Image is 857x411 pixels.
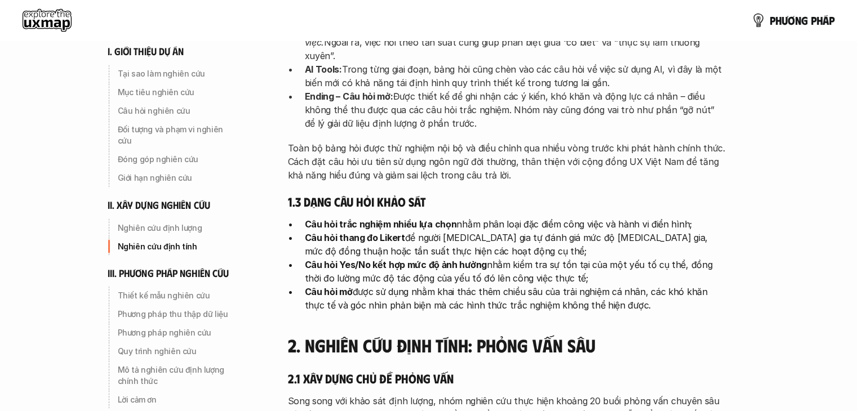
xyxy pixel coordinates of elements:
[118,68,238,79] p: Tại sao làm nghiên cứu
[118,222,238,233] p: Nghiên cứu định lượng
[795,14,801,26] span: n
[288,193,727,209] h5: 1.3 Dạng câu hỏi khảo sát
[305,284,727,311] p: được sử dụng nhằm khai thác thêm chiều sâu của trải nghiệm cá nhân, các khó khăn thực tế và góc n...
[108,342,243,360] a: Quy trình nghiên cứu
[829,14,834,26] span: p
[752,9,834,32] a: phươngpháp
[108,305,243,323] a: Phương pháp thu thập dữ liệu
[118,154,238,165] p: Đóng góp nghiên cứu
[118,289,238,301] p: Thiết kế mẫu nghiên cứu
[811,14,816,26] span: p
[305,23,721,48] em: tần suất làm công việc.
[108,237,243,255] a: Nghiên cứu định tính
[118,308,238,319] p: Phương pháp thu thập dữ liệu
[788,14,795,26] span: ơ
[770,14,775,26] span: p
[816,14,823,26] span: h
[118,172,238,184] p: Giới hạn nghiên cứu
[118,105,238,117] p: Câu hỏi nghiên cứu
[118,345,238,356] p: Quy trình nghiên cứu
[305,230,727,257] p: để người [MEDICAL_DATA] gia tự đánh giá mức độ [MEDICAL_DATA] gia, mức độ đồng thuận hoặc tần suấ...
[108,360,243,390] a: Mô tả nghiên cứu định lượng chính thức
[305,90,727,130] p: Được thiết kế để ghi nhận các ý kiến, khó khăn và động lực cá nhân – điều không thể thu được qua ...
[305,285,353,297] strong: Câu hỏi mở
[775,14,781,26] span: h
[108,169,243,187] a: Giới hạn nghiên cứu
[108,150,243,168] a: Đóng góp nghiên cứu
[108,102,243,120] a: Câu hỏi nghiên cứu
[118,364,238,386] p: Mô tả nghiên cứu định lượng chính thức
[305,64,342,75] strong: AI Tools:
[108,390,243,408] a: Lời cảm ơn
[305,258,487,270] strong: Câu hỏi Yes/No kết hợp mức độ ảnh hưởng
[801,14,808,26] span: g
[305,257,727,284] p: nhằm kiểm tra sự tồn tại của một yếu tố cụ thể, đồng thời đo lường mức độ tác động của yếu tố đó ...
[108,218,243,236] a: Nghiên cứu định lượng
[288,334,727,355] h4: 2. Nghiên cứu định tính: Phỏng vấn sâu
[305,217,727,230] p: nhằm phân loại đặc điểm công việc và hành vi điển hình;
[118,240,238,252] p: Nghiên cứu định tính
[108,266,229,279] h6: iii. phương pháp nghiên cứu
[288,370,727,386] h5: 2.1 Xây dựng chủ đề phỏng vấn
[108,83,243,101] a: Mục tiêu nghiên cứu
[288,141,727,182] p: Toàn bộ bảng hỏi được thử nghiệm nội bộ và điều chỉnh qua nhiều vòng trước khi phát hành chính th...
[305,62,727,90] p: Trong từng giai đoạn, bảng hỏi cũng chèn vào các câu hỏi về việc sử dụng AI, vì đây là một biến m...
[305,231,405,243] strong: Câu hỏi thang đo Likert
[108,323,243,341] a: Phương pháp nghiên cứu
[108,286,243,304] a: Thiết kế mẫu nghiên cứu
[305,218,457,229] strong: Câu hỏi trắc nghiệm nhiều lựa chọn
[108,120,243,150] a: Đối tượng và phạm vi nghiên cứu
[108,45,184,58] h6: i. giới thiệu dự án
[118,87,238,98] p: Mục tiêu nghiên cứu
[781,14,788,26] span: ư
[118,327,238,338] p: Phương pháp nghiên cứu
[108,65,243,83] a: Tại sao làm nghiên cứu
[305,91,393,102] strong: Ending – Câu hỏi mở:
[823,14,829,26] span: á
[108,198,210,211] h6: ii. xây dựng nghiên cứu
[118,394,238,405] p: Lời cảm ơn
[118,124,238,146] p: Đối tượng và phạm vi nghiên cứu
